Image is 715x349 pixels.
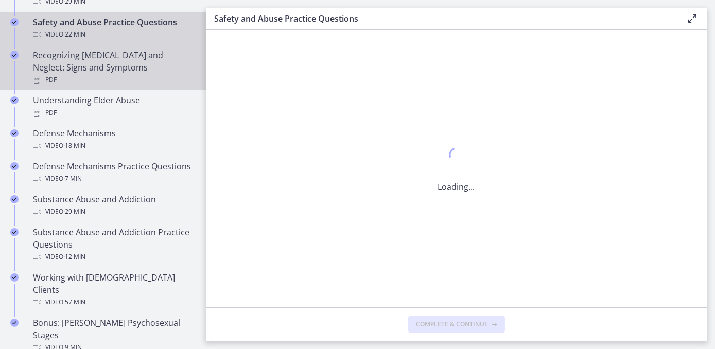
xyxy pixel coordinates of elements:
div: PDF [33,74,194,86]
div: Video [33,205,194,218]
div: Understanding Elder Abuse [33,94,194,119]
div: Working with [DEMOGRAPHIC_DATA] Clients [33,271,194,308]
span: · 22 min [63,28,85,41]
i: Completed [10,18,19,26]
div: Substance Abuse and Addiction Practice Questions [33,226,194,263]
div: PDF [33,107,194,119]
span: · 18 min [63,139,85,152]
div: 1 [438,145,475,168]
h3: Safety and Abuse Practice Questions [214,12,670,25]
i: Completed [10,195,19,203]
div: Video [33,296,194,308]
div: Substance Abuse and Addiction [33,193,194,218]
div: Video [33,139,194,152]
div: Defense Mechanisms [33,127,194,152]
div: Safety and Abuse Practice Questions [33,16,194,41]
span: · 29 min [63,205,85,218]
i: Completed [10,51,19,59]
div: Defense Mechanisms Practice Questions [33,160,194,185]
span: · 7 min [63,172,82,185]
div: Video [33,28,194,41]
i: Completed [10,273,19,282]
span: · 57 min [63,296,85,308]
div: Recognizing [MEDICAL_DATA] and Neglect: Signs and Symptoms [33,49,194,86]
i: Completed [10,162,19,170]
div: Video [33,251,194,263]
span: · 12 min [63,251,85,263]
p: Loading... [438,181,475,193]
button: Complete & continue [408,316,505,333]
div: Video [33,172,194,185]
i: Completed [10,319,19,327]
i: Completed [10,96,19,104]
i: Completed [10,228,19,236]
span: Complete & continue [416,320,489,328]
i: Completed [10,129,19,137]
